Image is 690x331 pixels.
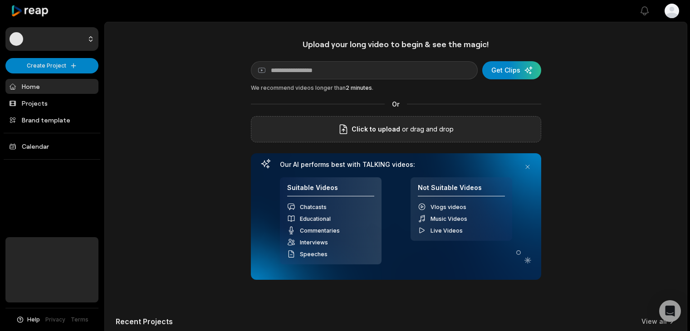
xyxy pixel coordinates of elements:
[5,79,98,94] a: Home
[116,317,173,326] h2: Recent Projects
[16,316,40,324] button: Help
[251,84,541,92] div: We recommend videos longer than .
[300,215,331,222] span: Educational
[287,184,374,197] h4: Suitable Videos
[300,227,340,234] span: Commentaries
[5,96,98,111] a: Projects
[5,112,98,127] a: Brand template
[280,161,512,169] h3: Our AI performs best with TALKING videos:
[431,204,466,210] span: Vlogs videos
[5,139,98,154] a: Calendar
[251,39,541,49] h1: Upload your long video to begin & see the magic!
[300,239,328,246] span: Interviews
[300,204,327,210] span: Chatcasts
[300,251,328,258] span: Speeches
[346,84,372,91] span: 2 minutes
[27,316,40,324] span: Help
[431,215,467,222] span: Music Videos
[482,61,541,79] button: Get Clips
[418,184,505,197] h4: Not Suitable Videos
[400,124,454,135] p: or drag and drop
[431,227,463,234] span: Live Videos
[71,316,88,324] a: Terms
[45,316,65,324] a: Privacy
[352,124,400,135] span: Click to upload
[5,58,98,73] button: Create Project
[385,99,407,109] span: Or
[659,300,681,322] div: Open Intercom Messenger
[641,317,667,326] a: View all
